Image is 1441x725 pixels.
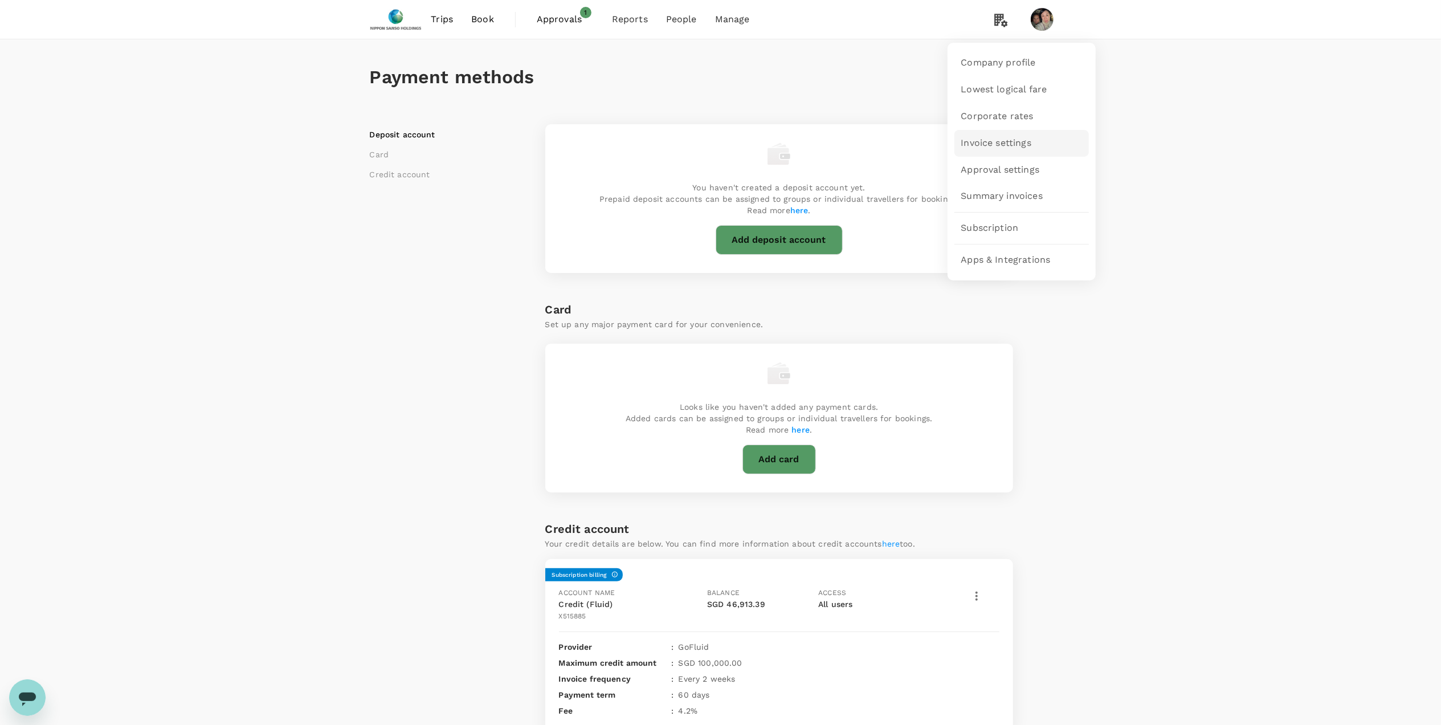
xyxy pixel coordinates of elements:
[672,705,674,716] span: :
[559,641,667,653] p: Provider
[370,149,512,160] li: Card
[818,600,852,609] span: All users
[768,142,790,165] img: empty
[559,673,667,685] p: Invoice frequency
[672,689,674,700] span: :
[679,705,698,716] p: 4.2 %
[537,13,594,26] span: Approvals
[768,362,790,385] img: empty
[954,103,1089,130] a: Corporate rates
[1031,8,1054,31] img: Waimin Zwetsloot Tin
[626,401,932,435] p: Looks like you haven't added any payment cards. Added cards can be assigned to groups or individu...
[679,689,710,700] p: 60 days
[471,13,494,26] span: Book
[742,445,816,474] button: Add card
[790,206,809,215] a: here
[666,13,697,26] span: People
[961,137,1031,150] span: Invoice settings
[818,589,846,597] span: Access
[612,13,648,26] span: Reports
[954,183,1089,210] a: Summary invoices
[559,705,667,716] p: Fee
[672,641,674,653] span: :
[552,571,607,580] h6: Subscription billing
[715,13,750,26] span: Manage
[707,589,740,597] span: Balance
[954,157,1089,184] a: Approval settings
[792,425,810,434] a: here
[679,657,742,669] p: SGD 100,000.00
[954,50,1089,76] a: Company profile
[580,7,591,18] span: 1
[545,319,1013,330] p: Set up any major payment card for your convenience.
[370,7,422,32] img: Nippon Sanso Holdings Singapore Pte Ltd
[882,539,900,548] a: here
[672,673,674,685] span: :
[672,657,674,669] span: :
[559,689,667,700] p: Payment term
[954,76,1089,103] a: Lowest logical fare
[545,538,916,549] p: Your credit details are below. You can find more information about credit accounts too.
[961,83,1047,96] span: Lowest logical fare
[679,673,736,685] p: Every 2 weeks
[559,612,586,620] span: X515885
[961,56,1036,70] span: Company profile
[545,300,1013,319] h6: Card
[599,182,958,216] p: You haven't created a deposit account yet. Prepaid deposit accounts can be assigned to groups or ...
[707,598,814,610] p: SGD 46,913.39
[961,190,1043,203] span: Summary invoices
[9,679,46,716] iframe: Button to launch messaging window
[679,641,709,653] p: GoFluid
[370,169,512,180] li: Credit account
[961,222,1019,235] span: Subscription
[559,589,615,597] span: Account name
[431,13,453,26] span: Trips
[961,164,1040,177] span: Approval settings
[954,130,1089,157] a: Invoice settings
[961,110,1034,123] span: Corporate rates
[370,67,1072,88] h1: Payment methods
[559,657,667,669] p: Maximum credit amount
[545,520,630,538] h6: Credit account
[961,254,1051,267] span: Apps & Integrations
[716,225,843,255] button: Add deposit account
[954,215,1089,242] a: Subscription
[559,598,703,610] p: Credit (Fluid)
[370,129,512,140] li: Deposit account
[954,247,1089,274] a: Apps & Integrations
